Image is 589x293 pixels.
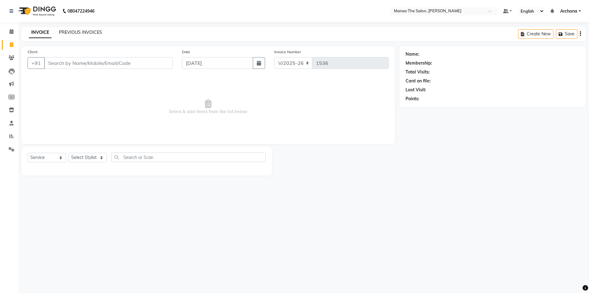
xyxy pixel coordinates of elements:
a: INVOICE [29,27,52,38]
button: +91 [28,57,45,69]
span: Select & add items from the list below [28,76,389,138]
div: Total Visits: [406,69,430,75]
a: PREVIOUS INVOICES [59,30,102,35]
label: Client [28,49,37,55]
div: Card on file: [406,78,431,84]
label: Date [182,49,190,55]
button: Create New [518,29,553,39]
b: 08047224946 [67,2,94,20]
input: Search by Name/Mobile/Email/Code [44,57,173,69]
div: Membership: [406,60,432,66]
img: logo [16,2,58,20]
div: Last Visit: [406,87,426,93]
button: Save [556,29,577,39]
div: Name: [406,51,419,57]
label: Invoice Number [274,49,301,55]
span: Archana [560,8,577,14]
div: Points: [406,96,419,102]
input: Search or Scan [111,152,266,162]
